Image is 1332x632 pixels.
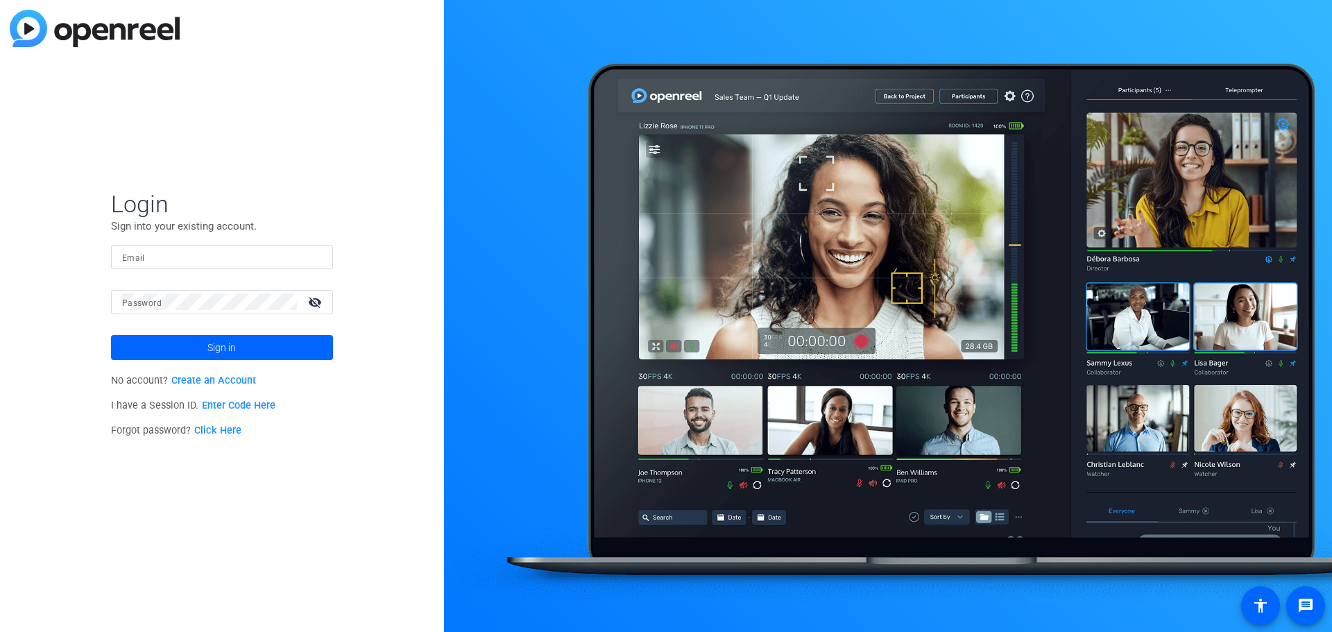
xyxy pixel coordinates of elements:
mat-icon: visibility_off [300,292,333,312]
a: Enter Code Here [202,400,275,411]
span: I have a Session ID. [111,400,275,411]
a: Click Here [194,425,241,436]
span: Forgot password? [111,425,241,436]
button: Sign in [111,335,333,360]
a: Create an Account [171,375,256,386]
span: No account? [111,375,256,386]
mat-icon: message [1297,597,1314,614]
span: Login [111,189,333,219]
img: blue-gradient.svg [10,10,180,47]
span: Sign in [207,330,236,365]
input: Enter Email Address [122,248,322,265]
mat-label: Password [122,298,162,308]
mat-label: Email [122,253,145,263]
p: Sign into your existing account. [111,219,333,234]
mat-icon: accessibility [1252,597,1269,614]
